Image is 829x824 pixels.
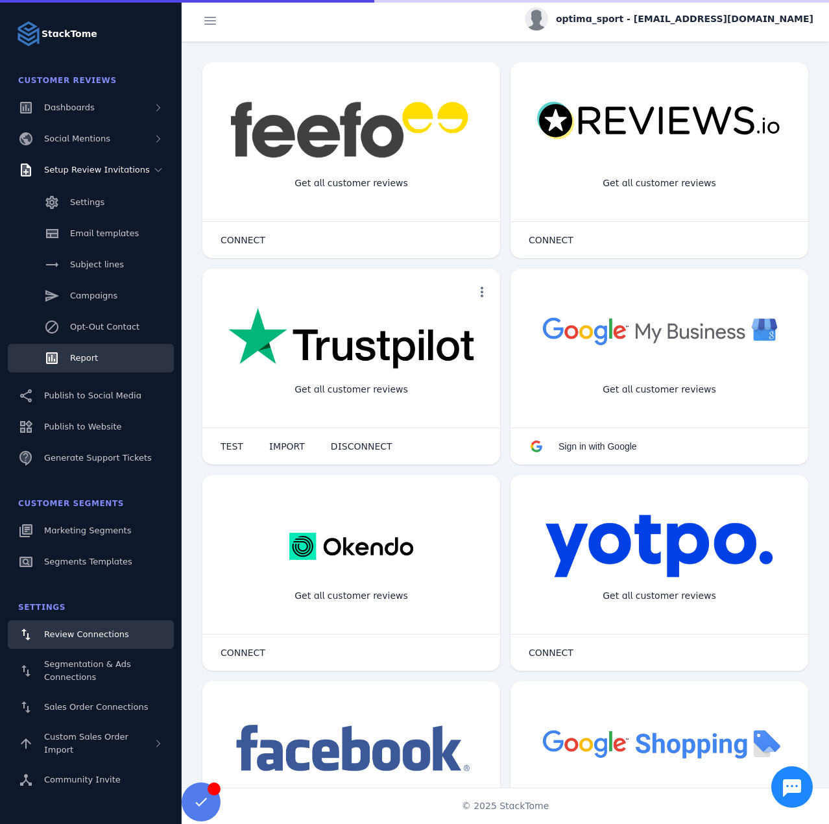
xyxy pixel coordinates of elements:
[536,101,782,141] img: reviewsio.svg
[44,453,152,463] span: Generate Support Tickets
[592,579,727,613] div: Get all customer reviews
[8,219,174,248] a: Email templates
[44,134,110,143] span: Social Mentions
[8,382,174,410] a: Publish to Social Media
[256,433,318,459] button: IMPORT
[559,441,637,452] span: Sign in with Google
[8,250,174,279] a: Subject lines
[70,322,139,332] span: Opt-Out Contact
[228,101,474,158] img: feefo.png
[536,720,782,766] img: googleshopping.png
[331,442,392,451] span: DISCONNECT
[44,422,121,431] span: Publish to Website
[44,557,132,566] span: Segments Templates
[44,629,129,639] span: Review Connections
[462,799,549,813] span: © 2025 StackTome
[228,308,474,371] img: trustpilot.png
[529,236,573,245] span: CONNECT
[8,548,174,576] a: Segments Templates
[44,732,128,755] span: Custom Sales Order Import
[8,693,174,721] a: Sales Order Connections
[44,526,131,535] span: Marketing Segments
[545,514,774,579] img: yotpo.png
[8,766,174,794] a: Community Invite
[8,620,174,649] a: Review Connections
[208,227,278,253] button: CONNECT
[516,433,650,459] button: Sign in with Google
[228,720,474,778] img: facebook.png
[529,648,573,657] span: CONNECT
[44,775,121,784] span: Community Invite
[592,166,727,200] div: Get all customer reviews
[8,313,174,341] a: Opt-Out Contact
[70,353,98,363] span: Report
[44,659,131,682] span: Segmentation & Ads Connections
[18,603,66,612] span: Settings
[516,227,586,253] button: CONNECT
[318,433,405,459] button: DISCONNECT
[16,21,42,47] img: Logo image
[44,103,95,112] span: Dashboards
[8,444,174,472] a: Generate Support Tickets
[8,413,174,441] a: Publish to Website
[221,236,265,245] span: CONNECT
[583,785,736,819] div: Import Products from Google
[284,372,418,407] div: Get all customer reviews
[221,648,265,657] span: CONNECT
[592,372,727,407] div: Get all customer reviews
[44,391,141,400] span: Publish to Social Media
[556,12,813,26] span: optima_sport - [EMAIL_ADDRESS][DOMAIN_NAME]
[516,640,586,666] button: CONNECT
[525,7,548,30] img: profile.jpg
[284,579,418,613] div: Get all customer reviews
[284,166,418,200] div: Get all customer reviews
[525,7,813,30] button: optima_sport - [EMAIL_ADDRESS][DOMAIN_NAME]
[536,308,782,354] img: googlebusiness.png
[8,344,174,372] a: Report
[289,514,413,579] img: okendo.webp
[70,291,117,300] span: Campaigns
[18,499,124,508] span: Customer Segments
[208,433,256,459] button: TEST
[42,27,97,41] strong: StackTome
[469,279,495,305] button: more
[269,442,305,451] span: IMPORT
[18,76,117,85] span: Customer Reviews
[208,640,278,666] button: CONNECT
[221,442,243,451] span: TEST
[8,651,174,690] a: Segmentation & Ads Connections
[44,165,150,175] span: Setup Review Invitations
[8,188,174,217] a: Settings
[44,702,148,712] span: Sales Order Connections
[70,197,104,207] span: Settings
[8,516,174,545] a: Marketing Segments
[70,260,124,269] span: Subject lines
[8,282,174,310] a: Campaigns
[70,228,139,238] span: Email templates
